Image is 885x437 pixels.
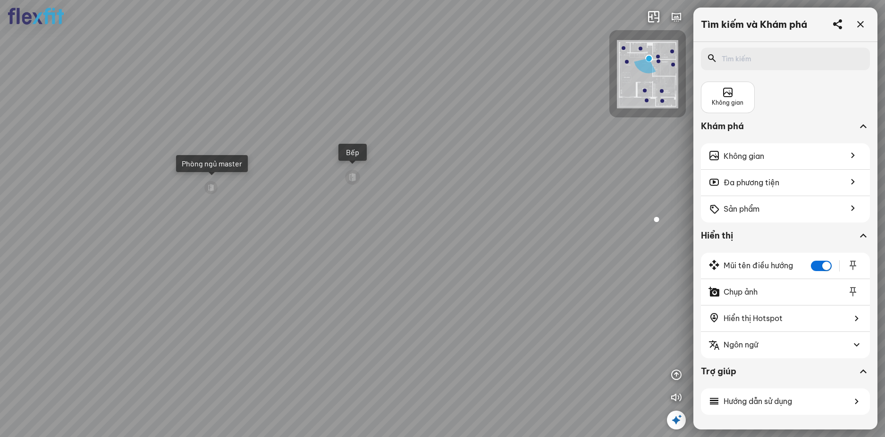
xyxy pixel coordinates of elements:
div: Tìm kiếm và Khám phá [701,19,807,30]
span: Hướng dẫn sử dụng [724,396,792,407]
span: Không gian [724,150,764,162]
span: Hiển thị Hotspot [724,313,783,324]
img: logo [8,8,64,25]
span: Chụp ảnh [724,286,758,298]
span: Ngôn ngữ [724,339,758,351]
span: Mũi tên điều hướng [724,260,793,272]
div: Phòng ngủ master [182,159,242,168]
div: Bếp [344,148,361,157]
span: Đa phương tiện [724,177,779,189]
div: Trợ giúp [701,366,857,377]
div: Khám phá [701,121,870,143]
div: Trợ giúp [701,366,870,388]
img: Flexfit_Apt1_M__JKL4XAWR2ATG.png [617,40,678,108]
input: Tìm kiếm [722,54,855,64]
div: Hiển thị [701,230,870,253]
div: Hiển thị [701,230,857,241]
span: Sản phẩm [724,203,759,215]
span: Không gian [712,99,743,107]
div: Khám phá [701,121,857,132]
